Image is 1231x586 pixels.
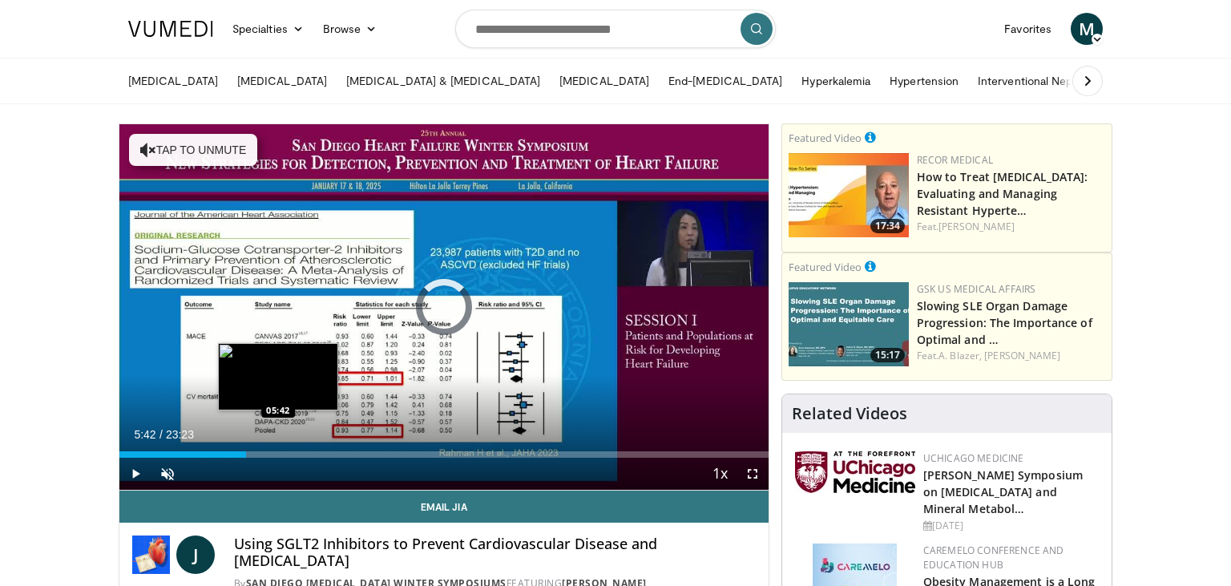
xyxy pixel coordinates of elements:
a: Browse [313,13,387,45]
a: Hypertension [880,65,968,97]
small: Featured Video [789,131,862,145]
img: dff207f3-9236-4a51-a237-9c7125d9f9ab.png.150x105_q85_crop-smart_upscale.jpg [789,282,909,366]
img: 10cbd22e-c1e6-49ff-b90e-4507a8859fc1.jpg.150x105_q85_crop-smart_upscale.jpg [789,153,909,237]
span: 23:23 [166,428,194,441]
img: 5f87bdfb-7fdf-48f0-85f3-b6bcda6427bf.jpg.150x105_q85_autocrop_double_scale_upscale_version-0.2.jpg [795,451,915,493]
video-js: Video Player [119,124,769,491]
small: Featured Video [789,260,862,274]
img: VuMedi Logo [128,21,213,37]
input: Search topics, interventions [455,10,776,48]
a: Interventional Nephrology [968,65,1120,97]
img: San Diego Heart Failure Winter Symposiums [132,535,170,574]
img: image.jpeg [218,343,338,410]
button: Tap to unmute [129,134,257,166]
a: J [176,535,215,574]
a: [PERSON_NAME] [984,349,1060,362]
a: Slowing SLE Organ Damage Progression: The Importance of Optimal and … [917,298,1092,347]
button: Play [119,458,151,490]
a: [MEDICAL_DATA] [228,65,337,97]
div: [DATE] [923,519,1099,533]
span: 15:17 [870,348,905,362]
div: Feat. [917,220,1105,234]
button: Playback Rate [704,458,737,490]
a: [MEDICAL_DATA] [550,65,659,97]
button: Fullscreen [737,458,769,490]
a: [MEDICAL_DATA] [119,65,228,97]
a: 17:34 [789,153,909,237]
span: 17:34 [870,219,905,233]
a: [PERSON_NAME] Symposium on [MEDICAL_DATA] and Mineral Metabol… [923,467,1083,516]
a: UChicago Medicine [923,451,1024,465]
a: M [1071,13,1103,45]
a: [PERSON_NAME] [938,220,1015,233]
div: Progress Bar [119,451,769,458]
span: / [159,428,163,441]
div: Feat. [917,349,1105,363]
a: [MEDICAL_DATA] & [MEDICAL_DATA] [337,65,550,97]
a: Hyperkalemia [792,65,880,97]
h4: Related Videos [792,404,907,423]
a: Recor Medical [917,153,993,167]
span: 5:42 [134,428,155,441]
a: Favorites [995,13,1061,45]
a: 15:17 [789,282,909,366]
a: End-[MEDICAL_DATA] [659,65,792,97]
a: CaReMeLO Conference and Education Hub [923,544,1064,572]
a: Specialties [223,13,313,45]
button: Unmute [151,458,184,490]
a: GSK US Medical Affairs [917,282,1036,296]
a: How to Treat [MEDICAL_DATA]: Evaluating and Managing Resistant Hyperte… [917,169,1088,218]
a: A. Blazer, [938,349,982,362]
a: Email Jia [119,491,769,523]
h4: Using SGLT2 Inhibitors to Prevent Cardiovascular Disease and [MEDICAL_DATA] [234,535,756,570]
